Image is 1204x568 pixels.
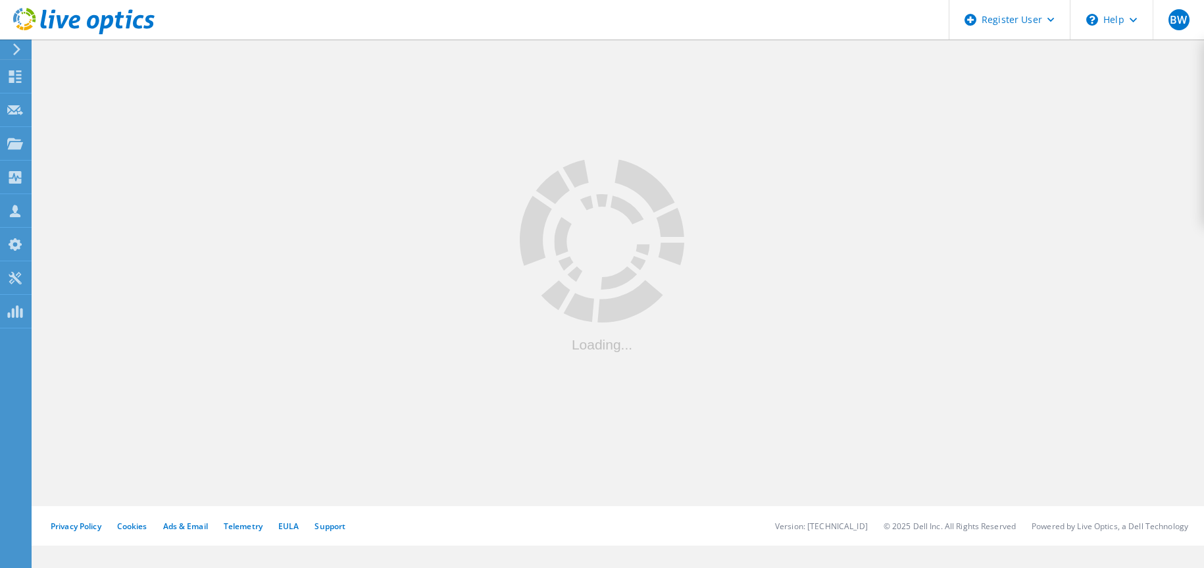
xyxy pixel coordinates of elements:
[163,521,208,532] a: Ads & Email
[224,521,263,532] a: Telemetry
[1170,14,1187,25] span: BW
[117,521,147,532] a: Cookies
[314,521,345,532] a: Support
[775,521,868,532] li: Version: [TECHNICAL_ID]
[1086,14,1098,26] svg: \n
[1032,521,1188,532] li: Powered by Live Optics, a Dell Technology
[884,521,1016,532] li: © 2025 Dell Inc. All Rights Reserved
[520,338,684,351] div: Loading...
[278,521,299,532] a: EULA
[51,521,101,532] a: Privacy Policy
[13,28,155,37] a: Live Optics Dashboard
